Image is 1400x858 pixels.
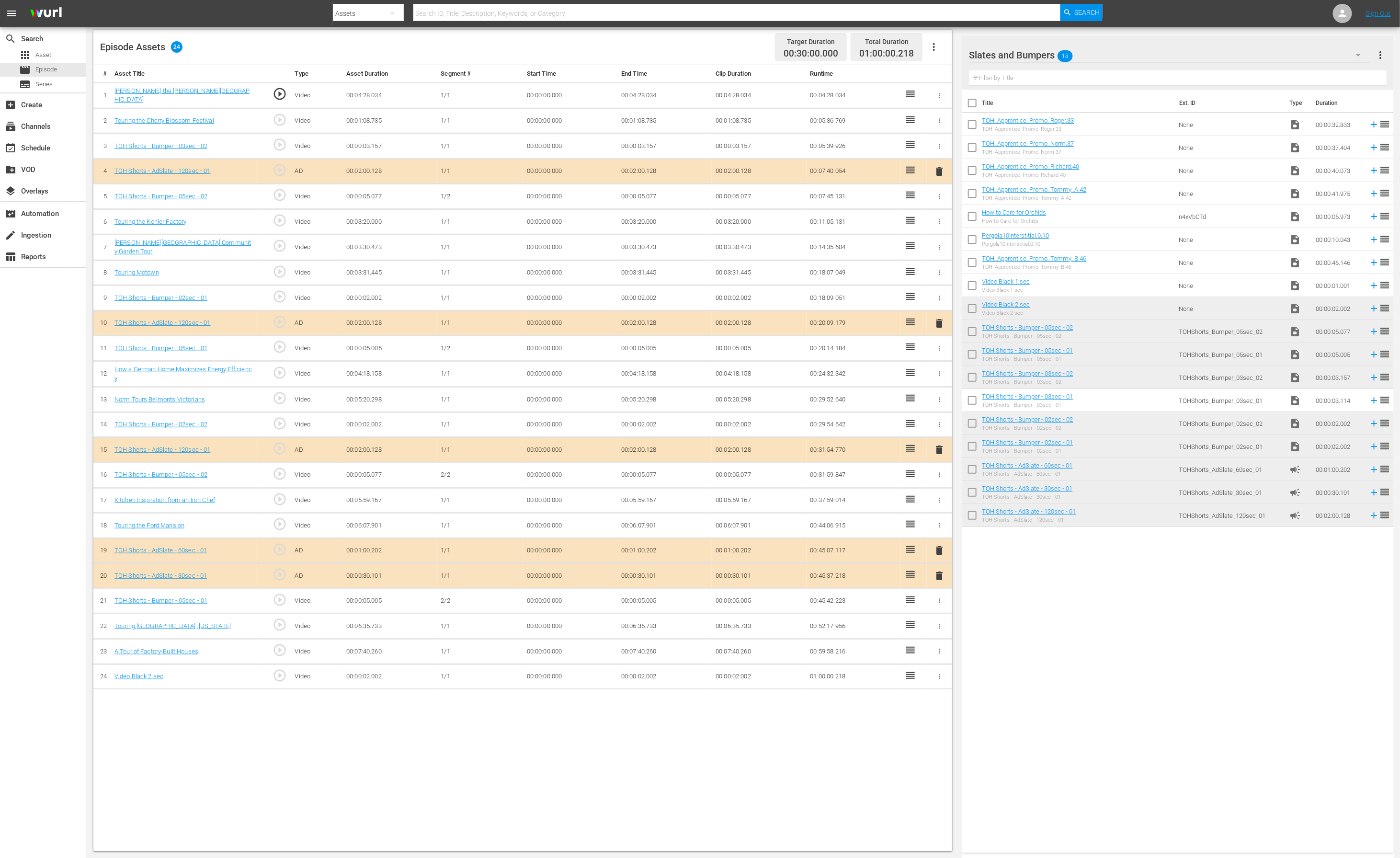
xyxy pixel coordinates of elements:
[982,172,1080,178] div: TOH_Apprentice_Promo_Richard.40
[114,471,207,478] a: TOH Shorts - Bumper - 05sec - 02
[807,286,901,311] td: 00:18:09.051
[982,126,1074,132] div: TOH_Apprentice_Promo_Roger.33
[93,209,111,235] td: 6
[982,485,1073,492] a: TOH Shorts - AdSlate - 30sec - 01
[1312,159,1365,182] td: 00:00:40.073
[617,209,712,235] td: 00:03:20.000
[342,387,437,412] td: 00:05:20.298
[982,370,1073,377] a: TOH Shorts - Bumper - 03sec - 02
[523,310,617,336] td: 00:00:00.000
[93,234,111,260] td: 7
[291,260,343,286] td: Video
[273,416,287,431] span: play_circle_outline
[273,213,287,228] span: play_circle_outline
[93,184,111,209] td: 5
[437,286,523,311] td: 1/1
[1369,326,1379,337] svg: Add to Episode
[982,241,1049,247] div: Pergola10Interstitial.0.10
[437,108,523,134] td: 1/1
[114,673,163,680] a: Video Black 2 sec
[1379,325,1391,337] span: reorder
[1379,187,1391,199] span: reorder
[291,65,343,83] th: Type
[1312,136,1365,159] td: 00:00:37.404
[437,336,523,361] td: 1/2
[982,287,1030,293] div: Video Black 1 sec
[437,159,523,184] td: 1/1
[934,443,945,457] button: delete
[807,310,901,336] td: 00:20:09.179
[1290,234,1301,245] span: Video
[982,301,1030,308] a: Video Black 2 sec
[291,361,343,387] td: Video
[523,412,617,437] td: 00:00:00.000
[437,234,523,260] td: 1/1
[934,444,945,456] span: delete
[19,79,31,90] span: Series
[273,113,287,127] span: play_circle_outline
[523,65,617,83] th: Start Time
[1290,257,1301,268] span: Video
[934,570,945,582] span: delete
[1379,210,1391,222] span: reorder
[617,159,712,184] td: 00:02:00.128
[93,361,111,387] td: 12
[93,387,111,412] td: 13
[1312,389,1365,412] td: 00:00:03.114
[1175,297,1286,320] td: None
[1379,348,1391,360] span: reorder
[291,234,343,260] td: Video
[1175,182,1286,205] td: None
[23,2,69,25] img: ans4CAIJ8jUAAAAAAAAAAAAAAAAAAAAAAAAgQb4GAAAAAAAAAAAAAAAAAAAAAAAAJMjXAAAAAAAAAAAAAAAAAAAAAAAAgAT5G...
[1312,366,1365,389] td: 00:00:03.157
[342,234,437,260] td: 00:03:30.473
[291,412,343,437] td: Video
[712,209,806,235] td: 00:03:20.000
[1369,165,1379,176] svg: Add to Episode
[1290,349,1301,360] span: Video
[1379,233,1391,245] span: reorder
[437,134,523,159] td: 1/1
[1379,141,1391,153] span: reorder
[93,108,111,134] td: 2
[934,316,945,330] button: delete
[712,65,806,83] th: Clip Duration
[1369,395,1379,406] svg: Add to Episode
[523,361,617,387] td: 00:00:00.000
[1312,113,1365,136] td: 00:00:32.833
[1379,164,1391,176] span: reorder
[523,209,617,235] td: 00:00:00.000
[934,544,945,558] button: delete
[114,522,184,529] a: Touring the Ford Mansion
[342,361,437,387] td: 00:04:18.158
[114,239,251,255] a: [PERSON_NAME][GEOGRAPHIC_DATA] Community Garden Tour
[712,286,806,311] td: 00:00:02.002
[114,547,207,554] a: TOH Shorts - AdSlate - 60sec - 01
[1175,113,1286,136] td: None
[93,412,111,437] td: 14
[712,412,806,437] td: 00:00:02.002
[1312,274,1365,297] td: 00:00:01.001
[982,140,1074,147] a: TOH_Apprentice_Promo_Norm.37
[291,286,343,311] td: Video
[114,366,252,382] a: How a German Home Maximizes Energy Efficiency
[807,159,901,184] td: 00:07:40.054
[273,315,287,329] span: play_circle_outline
[1284,90,1310,116] th: Type
[437,184,523,209] td: 1/2
[617,336,712,361] td: 00:00:05.005
[1175,159,1286,182] td: None
[617,387,712,412] td: 00:05:20.298
[1175,136,1286,159] td: None
[1175,320,1286,343] td: TOHShorts_Bumper_05sec_02
[1290,188,1301,199] span: Video
[437,310,523,336] td: 1/1
[712,159,806,184] td: 00:02:00.128
[982,393,1073,400] a: TOH Shorts - Bumper - 03sec - 01
[291,387,343,412] td: Video
[114,648,198,655] a: A Tour of Factory-Built Houses
[712,336,806,361] td: 00:00:05.005
[617,412,712,437] td: 00:00:02.002
[523,286,617,311] td: 00:00:00.000
[617,82,712,108] td: 00:04:28.034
